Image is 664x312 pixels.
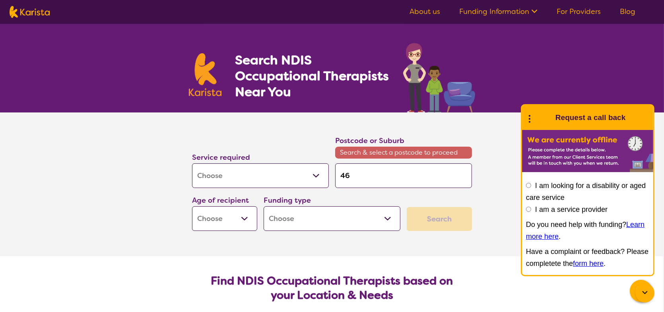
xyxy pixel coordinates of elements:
[192,153,250,162] label: Service required
[192,196,249,205] label: Age of recipient
[557,7,601,16] a: For Providers
[403,43,475,112] img: occupational-therapy
[526,246,649,269] p: Have a complaint or feedback? Please completete the .
[410,7,440,16] a: About us
[555,112,625,124] h1: Request a call back
[526,182,646,202] label: I am looking for a disability or aged care service
[335,163,472,188] input: Type
[535,205,608,213] label: I am a service provider
[630,280,652,302] button: Channel Menu
[264,196,311,205] label: Funding type
[522,130,653,172] img: Karista offline chat form to request call back
[526,219,649,242] p: Do you need help with funding? .
[620,7,635,16] a: Blog
[535,110,551,126] img: Karista
[10,6,50,18] img: Karista logo
[573,260,604,267] a: form here
[335,136,404,145] label: Postcode or Suburb
[198,274,466,302] h2: Find NDIS Occupational Therapists based on your Location & Needs
[335,147,472,159] span: Search & select a postcode to proceed
[235,52,390,100] h1: Search NDIS Occupational Therapists Near You
[459,7,538,16] a: Funding Information
[189,53,221,96] img: Karista logo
